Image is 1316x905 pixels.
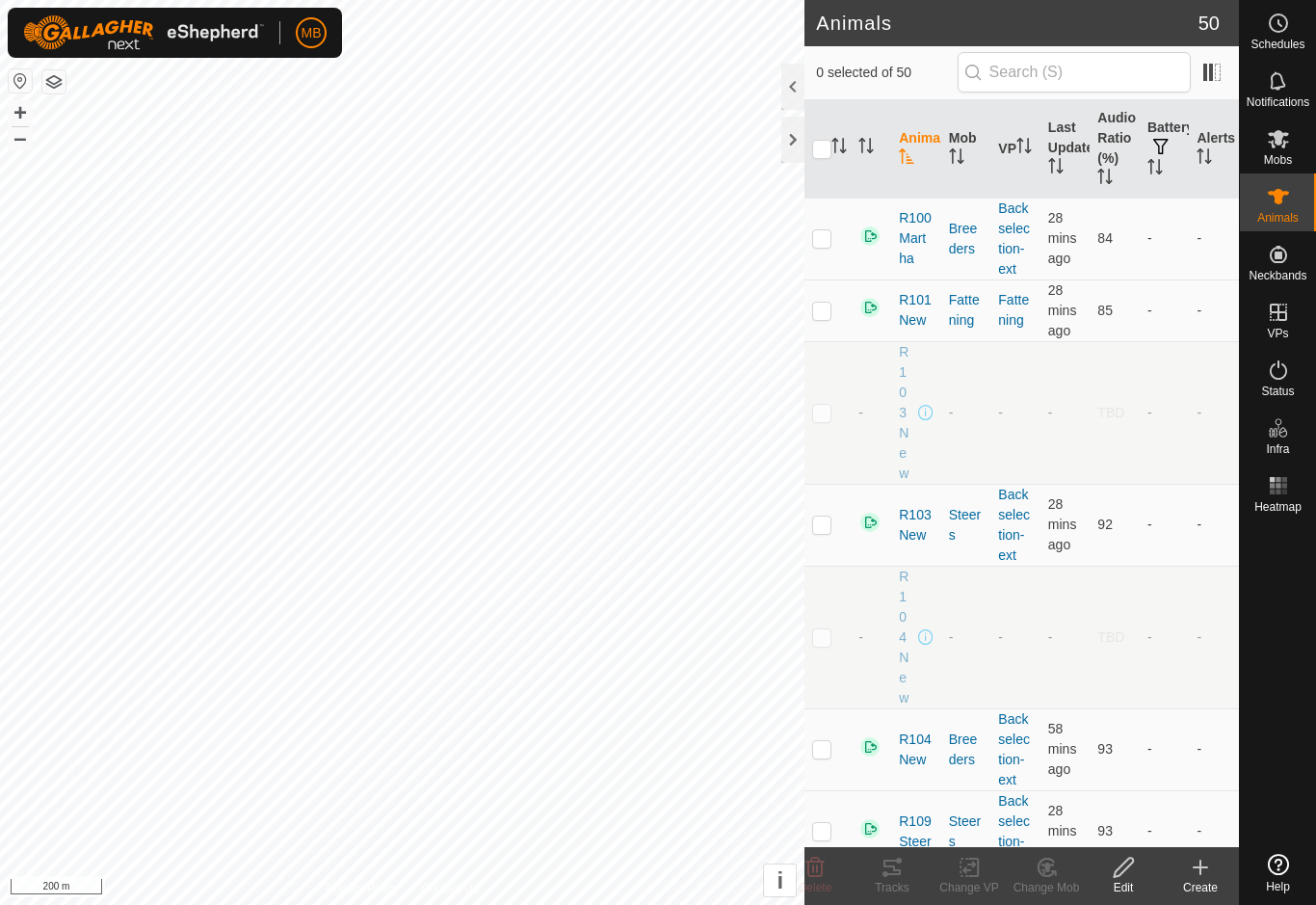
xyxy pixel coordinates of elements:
span: Delete [799,881,832,894]
td: - [1140,484,1190,566]
span: 93 [1097,823,1113,838]
th: Alerts [1189,100,1239,199]
span: TBD [1097,629,1124,645]
img: returning on [858,735,882,759]
span: MB [302,23,322,43]
span: Help [1266,881,1290,892]
button: i [764,865,796,896]
span: 50 [1198,9,1220,38]
span: Schedules [1250,39,1304,50]
span: R100Martha [899,208,934,269]
span: 92 [1097,517,1113,532]
div: Steers [949,812,984,852]
p-sorticon: Activate to sort [1097,172,1113,187]
span: VPs [1267,328,1288,339]
p-sorticon: Activate to sort [831,141,847,156]
span: Status [1261,386,1294,397]
span: R104New [899,567,914,708]
span: R101New [899,290,934,331]
a: Back selection-ext [998,487,1030,563]
img: returning on [858,296,882,319]
th: Battery [1140,100,1190,199]
span: Animals [1257,212,1299,224]
span: Infra [1266,443,1289,455]
span: R103New [899,342,914,484]
p-sorticon: Activate to sort [1147,162,1163,177]
div: Change VP [931,879,1008,896]
span: 93 [1097,741,1113,757]
th: Mob [941,100,991,199]
td: - [1189,279,1239,341]
th: Animal [891,100,941,199]
td: - [1189,790,1239,872]
td: - [1189,566,1239,708]
span: - [858,629,863,645]
p-sorticon: Activate to sort [1197,151,1212,167]
td: - [1140,198,1190,279]
app-display-virtual-paddock-transition: - [998,405,1003,420]
div: Change Mob [1008,879,1085,896]
span: 13 Oct 2025 at 6:03 am [1048,210,1077,266]
button: + [9,101,32,124]
a: Fattening [998,292,1029,328]
td: - [1189,198,1239,279]
a: Help [1240,846,1316,900]
div: Tracks [854,879,931,896]
span: TBD [1097,405,1124,420]
th: Last Updated [1040,100,1091,199]
span: i [776,867,783,893]
a: Back selection-ext [998,793,1030,869]
div: - [949,627,984,648]
a: Privacy Policy [327,880,399,897]
input: Search (S) [958,52,1191,93]
span: R104New [899,730,934,770]
span: 13 Oct 2025 at 6:03 am [1048,496,1077,552]
span: - [1048,629,1053,645]
img: Gallagher Logo [23,15,264,50]
button: Reset Map [9,69,32,93]
span: - [858,405,863,420]
span: 13 Oct 2025 at 6:03 am [1048,803,1077,859]
td: - [1140,790,1190,872]
a: Back selection-ext [998,200,1030,277]
span: - [1048,405,1053,420]
td: - [1140,566,1190,708]
td: - [1189,341,1239,484]
a: Back selection-ext [998,711,1030,787]
td: - [1189,484,1239,566]
div: Steers [949,505,984,546]
td: - [1140,708,1190,790]
span: 0 selected of 50 [816,63,957,83]
td: - [1189,708,1239,790]
p-sorticon: Activate to sort [1016,141,1032,156]
h2: Animals [816,12,1198,35]
span: R109Steer [899,812,934,852]
th: VP [990,100,1040,199]
td: - [1140,341,1190,484]
p-sorticon: Activate to sort [1048,161,1064,176]
span: Mobs [1264,154,1292,166]
span: 85 [1097,303,1113,318]
div: Fattening [949,290,984,331]
button: – [9,126,32,149]
span: R103New [899,505,934,546]
div: Breeders [949,219,984,259]
td: - [1140,279,1190,341]
app-display-virtual-paddock-transition: - [998,629,1003,645]
p-sorticon: Activate to sort [899,151,914,167]
span: 13 Oct 2025 at 5:33 am [1048,721,1077,777]
th: Audio Ratio (%) [1090,100,1140,199]
p-sorticon: Activate to sort [949,151,964,167]
span: 13 Oct 2025 at 6:03 am [1048,282,1077,338]
span: Neckbands [1249,270,1306,281]
a: Contact Us [421,880,478,897]
div: Create [1162,879,1239,896]
div: Breeders [949,730,984,770]
img: returning on [858,225,882,248]
div: - [949,403,984,423]
p-sorticon: Activate to sort [858,141,874,156]
span: Heatmap [1254,501,1302,513]
div: Edit [1085,879,1162,896]
span: Notifications [1247,96,1309,108]
img: returning on [858,817,882,840]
